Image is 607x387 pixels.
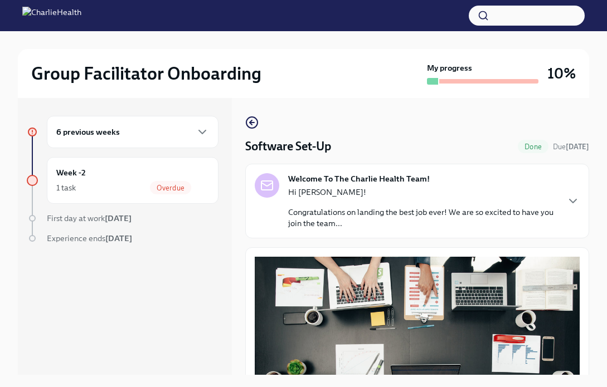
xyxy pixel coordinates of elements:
[547,63,576,84] h3: 10%
[31,62,261,85] h2: Group Facilitator Onboarding
[288,207,557,229] p: Congratulations on landing the best job ever! We are so excited to have you join the team...
[150,184,191,192] span: Overdue
[47,213,132,223] span: First day at work
[553,143,589,151] span: Due
[56,166,86,179] h6: Week -2
[22,7,81,25] img: CharlieHealth
[245,138,331,155] h4: Software Set-Up
[56,182,76,193] div: 1 task
[288,173,430,184] strong: Welcome To The Charlie Health Team!
[105,213,132,223] strong: [DATE]
[47,116,218,148] div: 6 previous weeks
[56,126,120,138] h6: 6 previous weeks
[427,62,472,74] strong: My progress
[566,143,589,151] strong: [DATE]
[27,213,218,224] a: First day at work[DATE]
[553,141,589,152] span: July 8th, 2025 09:00
[27,157,218,204] a: Week -21 taskOverdue
[288,187,557,198] p: Hi [PERSON_NAME]!
[105,233,132,243] strong: [DATE]
[47,233,132,243] span: Experience ends
[518,143,548,151] span: Done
